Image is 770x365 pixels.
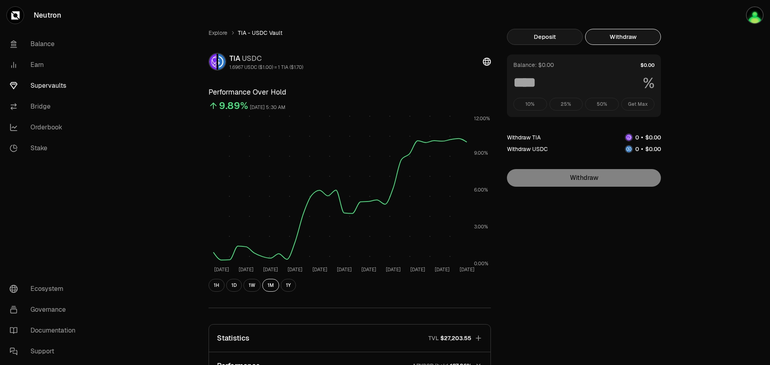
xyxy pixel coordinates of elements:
span: TIA - USDC Vault [238,29,282,37]
span: USDC [242,54,262,63]
span: $27,203.55 [440,334,471,342]
button: 1Y [281,279,296,292]
a: Governance [3,299,87,320]
img: TIA Logo [626,134,632,141]
tspan: 0.00% [474,260,488,267]
a: Earn [3,54,87,75]
button: Deposit [507,29,583,45]
tspan: [DATE] [239,266,253,273]
div: 1.6967 USDC ($1.00) = 1 TIA ($1.70) [229,64,303,71]
tspan: [DATE] [288,266,302,273]
tspan: 3.00% [474,224,488,230]
div: Balance: $0.00 [513,61,554,69]
a: Supervaults [3,75,87,96]
h3: Performance Over Hold [209,87,491,98]
a: Ecosystem [3,278,87,299]
tspan: [DATE] [214,266,229,273]
tspan: [DATE] [410,266,425,273]
tspan: [DATE] [312,266,327,273]
div: Withdraw TIA [507,133,541,141]
a: Explore [209,29,227,37]
p: Statistics [217,333,249,344]
tspan: 6.00% [474,187,488,193]
tspan: [DATE] [386,266,401,273]
nav: breadcrumb [209,29,491,37]
div: [DATE] 5:30 AM [250,103,286,112]
a: Documentation [3,320,87,341]
img: USDC Logo [218,54,225,70]
span: % [643,75,654,91]
div: TIA [229,53,303,64]
button: 1H [209,279,225,292]
img: USDC Logo [626,146,632,152]
button: 1D [226,279,242,292]
tspan: [DATE] [263,266,278,273]
div: 9.89% [219,99,248,112]
tspan: [DATE] [435,266,450,273]
div: Withdraw USDC [507,145,548,153]
button: StatisticsTVL$27,203.55 [209,325,490,352]
a: Balance [3,34,87,54]
a: Bridge [3,96,87,117]
button: 1W [243,279,261,292]
button: 1M [262,279,279,292]
button: Withdraw [585,29,661,45]
tspan: [DATE] [337,266,352,273]
img: TIA Logo [209,54,217,70]
a: Support [3,341,87,362]
a: Stake [3,138,87,159]
p: TVL [428,334,439,342]
a: Orderbook [3,117,87,138]
tspan: [DATE] [361,266,376,273]
tspan: [DATE] [460,266,474,273]
tspan: 9.00% [474,150,488,156]
img: Tia [746,6,764,24]
tspan: 12.00% [474,115,490,122]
